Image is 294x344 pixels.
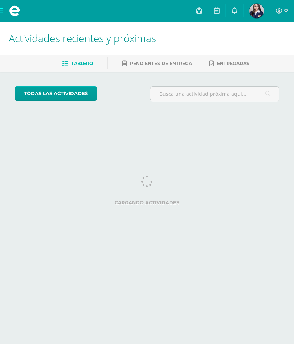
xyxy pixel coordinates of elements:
span: Pendientes de entrega [130,61,192,66]
img: d8c8b71753a64c541c1546090d574b51.png [249,4,264,18]
span: Tablero [71,61,93,66]
span: Entregadas [217,61,249,66]
input: Busca una actividad próxima aquí... [150,87,279,101]
label: Cargando actividades [15,200,279,205]
a: Pendientes de entrega [122,58,192,69]
span: Actividades recientes y próximas [9,31,156,45]
a: Tablero [62,58,93,69]
a: Entregadas [209,58,249,69]
a: todas las Actividades [15,86,97,101]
